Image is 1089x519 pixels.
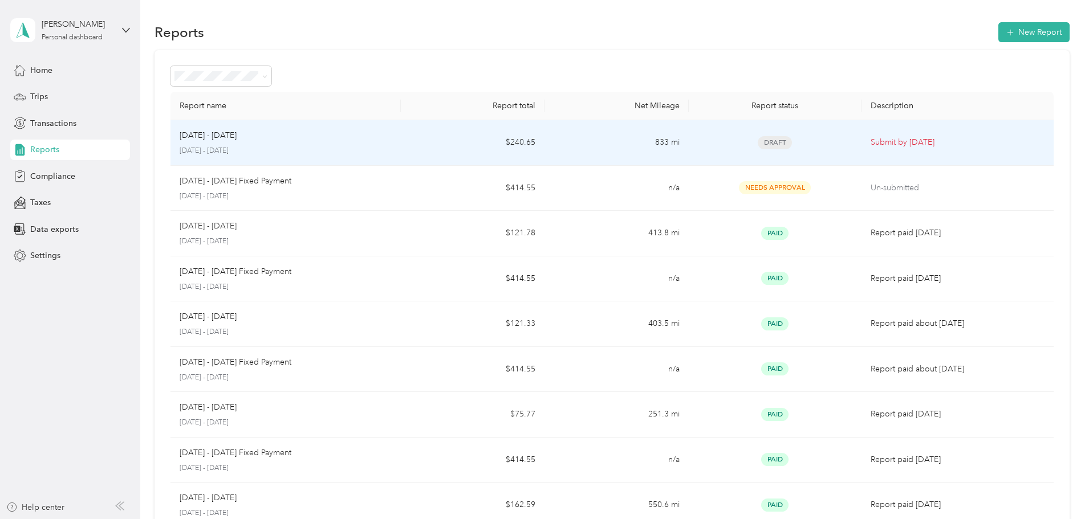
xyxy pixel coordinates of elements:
[862,92,1054,120] th: Description
[871,363,1045,375] p: Report paid about [DATE]
[544,438,688,483] td: n/a
[30,250,60,261] span: Settings
[871,272,1045,285] p: Report paid [DATE]
[758,136,792,149] span: Draft
[180,282,392,292] p: [DATE] - [DATE]
[1025,455,1089,519] iframe: Everlance-gr Chat Button Frame
[180,129,237,142] p: [DATE] - [DATE]
[401,120,544,166] td: $240.65
[180,310,237,323] p: [DATE] - [DATE]
[180,401,237,414] p: [DATE] - [DATE]
[401,301,544,347] td: $121.33
[544,166,688,211] td: n/a
[871,227,1045,239] p: Report paid [DATE]
[30,170,75,182] span: Compliance
[739,181,811,194] span: Needs Approval
[180,418,392,428] p: [DATE] - [DATE]
[180,508,392,518] p: [DATE] - [DATE]
[401,438,544,483] td: $414.55
[180,220,237,232] p: [DATE] - [DATE]
[30,223,79,235] span: Data exports
[42,18,113,30] div: [PERSON_NAME]
[155,26,204,38] h1: Reports
[761,498,789,512] span: Paid
[6,501,64,513] button: Help center
[180,191,392,202] p: [DATE] - [DATE]
[761,227,789,240] span: Paid
[544,301,688,347] td: 403.5 mi
[180,356,291,369] p: [DATE] - [DATE] Fixed Payment
[401,347,544,393] td: $414.55
[401,392,544,438] td: $75.77
[30,144,59,156] span: Reports
[761,453,789,466] span: Paid
[30,117,76,129] span: Transactions
[180,492,237,504] p: [DATE] - [DATE]
[871,182,1045,194] p: Un-submitted
[544,392,688,438] td: 251.3 mi
[544,120,688,166] td: 833 mi
[401,256,544,302] td: $414.55
[170,92,401,120] th: Report name
[544,347,688,393] td: n/a
[544,211,688,256] td: 413.8 mi
[30,91,48,103] span: Trips
[761,408,789,421] span: Paid
[401,211,544,256] td: $121.78
[180,265,291,278] p: [DATE] - [DATE] Fixed Payment
[180,146,392,156] p: [DATE] - [DATE]
[544,256,688,302] td: n/a
[30,197,51,209] span: Taxes
[871,453,1045,466] p: Report paid [DATE]
[180,236,392,247] p: [DATE] - [DATE]
[42,34,103,41] div: Personal dashboard
[998,22,1070,42] button: New Report
[698,101,852,111] div: Report status
[180,463,392,473] p: [DATE] - [DATE]
[401,92,544,120] th: Report total
[180,447,291,459] p: [DATE] - [DATE] Fixed Payment
[761,317,789,330] span: Paid
[761,272,789,285] span: Paid
[544,92,688,120] th: Net Mileage
[30,64,52,76] span: Home
[871,408,1045,420] p: Report paid [DATE]
[871,498,1045,511] p: Report paid [DATE]
[180,175,291,187] p: [DATE] - [DATE] Fixed Payment
[180,373,392,383] p: [DATE] - [DATE]
[871,136,1045,149] p: Submit by [DATE]
[871,317,1045,330] p: Report paid about [DATE]
[401,166,544,211] td: $414.55
[761,362,789,375] span: Paid
[180,327,392,337] p: [DATE] - [DATE]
